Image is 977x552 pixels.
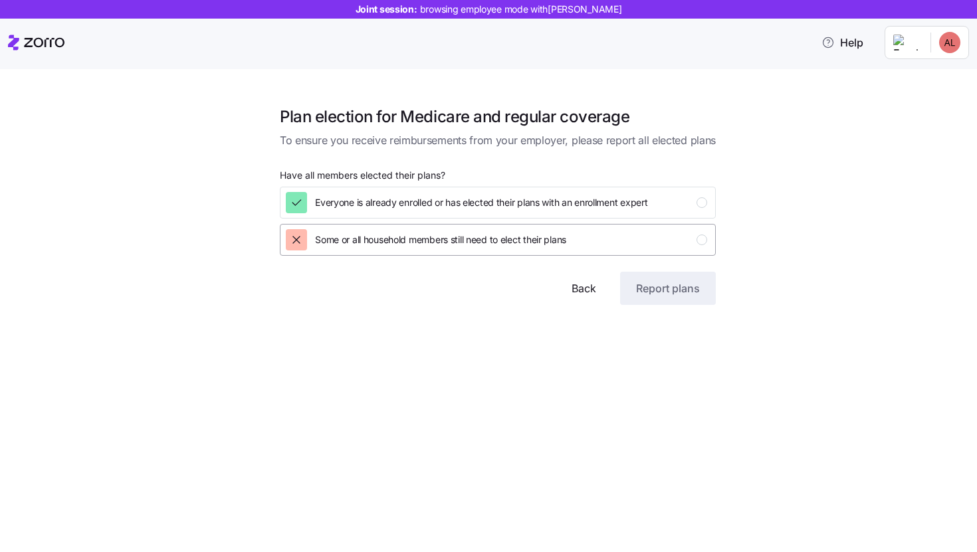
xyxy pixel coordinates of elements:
button: Back [556,272,612,305]
span: Some or all household members still need to elect their plans [315,233,566,246]
span: Everyone is already enrolled or has elected their plans with an enrollment expert [315,196,647,209]
button: Report plans [620,272,716,305]
span: Joint session: [356,3,622,16]
span: Back [572,280,596,296]
img: Employer logo [893,35,920,50]
h1: Plan election for Medicare and regular coverage [280,106,716,127]
span: Report plans [636,280,700,296]
p: Have all members elected their plans? [280,170,716,187]
button: Help [811,29,874,56]
img: 342794d99c1627e171140784b4b88650 [939,32,960,53]
span: To ensure you receive reimbursements from your employer, please report all elected plans [280,132,716,149]
span: Help [821,35,863,50]
span: browsing employee mode with [PERSON_NAME] [420,3,622,16]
